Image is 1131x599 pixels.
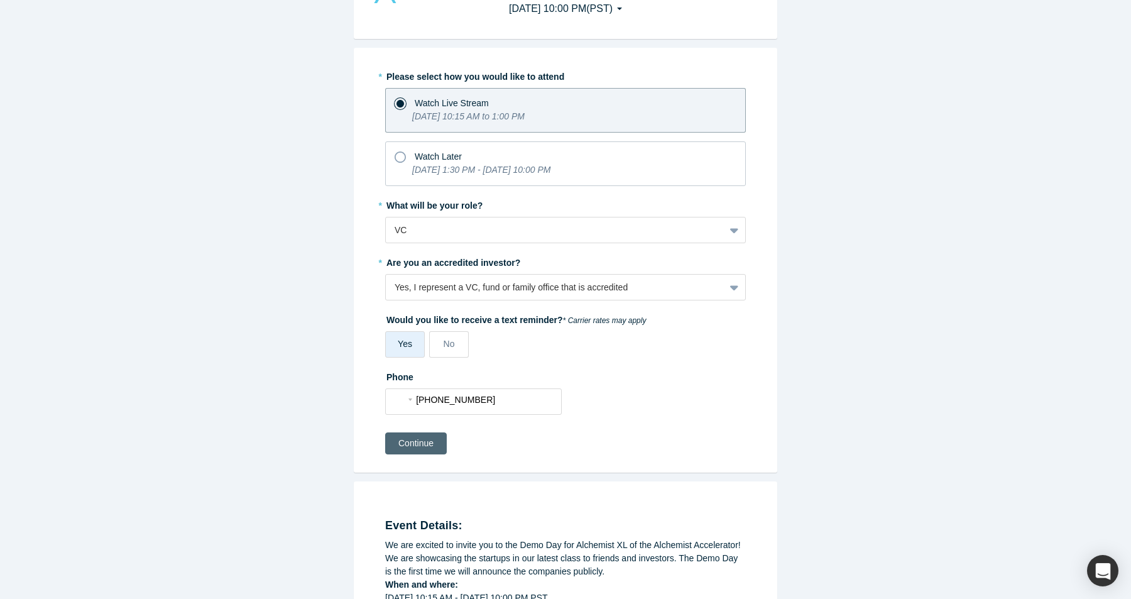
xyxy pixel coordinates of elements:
label: What will be your role? [385,195,746,212]
strong: When and where: [385,580,458,590]
div: We are excited to invite you to the Demo Day for Alchemist XL of the Alchemist Accelerator! [385,539,746,552]
label: Phone [385,366,746,384]
span: Yes [398,339,412,349]
div: We are showcasing the startups in our latest class to friends and investors. The Demo Day is the ... [385,552,746,578]
strong: Event Details: [385,519,462,532]
label: Are you an accredited investor? [385,252,746,270]
button: Continue [385,432,447,454]
div: Yes, I represent a VC, fund or family office that is accredited [395,281,716,294]
em: * Carrier rates may apply [563,316,647,325]
i: [DATE] 1:30 PM - [DATE] 10:00 PM [412,165,550,175]
label: Would you like to receive a text reminder? [385,309,746,327]
label: Please select how you would like to attend [385,66,746,84]
span: Watch Later [415,151,462,162]
span: No [444,339,455,349]
i: [DATE] 10:15 AM to 1:00 PM [412,111,525,121]
span: Watch Live Stream [415,98,489,108]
